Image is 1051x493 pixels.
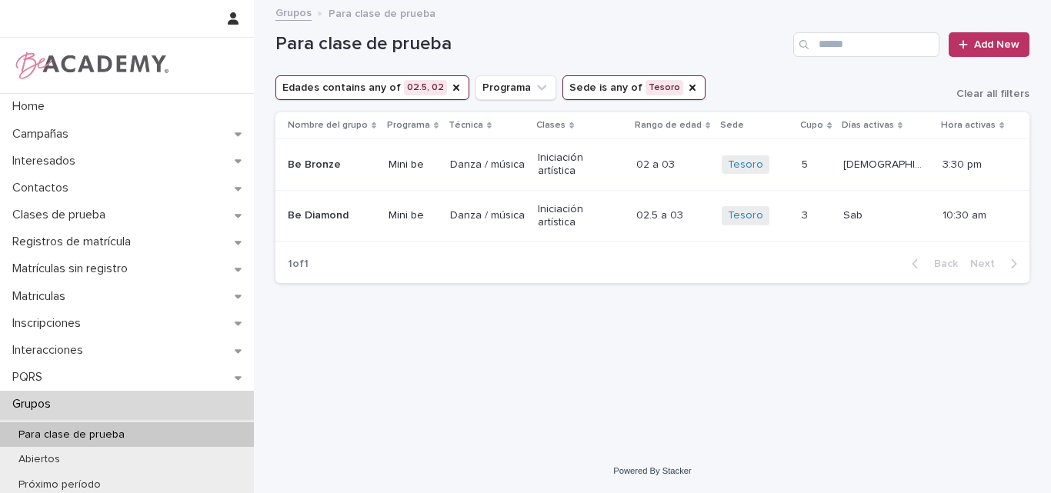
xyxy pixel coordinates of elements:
[6,208,118,222] p: Clases de prueba
[538,203,623,229] p: Iniciación artística
[843,155,932,172] p: [DEMOGRAPHIC_DATA]
[450,209,525,222] p: Danza / música
[6,154,88,168] p: Interesados
[6,343,95,358] p: Interacciones
[974,39,1019,50] span: Add New
[275,3,312,21] a: Grupos
[793,32,939,57] input: Search
[389,209,438,222] p: Mini be
[6,397,63,411] p: Grupos
[728,209,763,222] a: Tesoro
[970,258,1004,269] span: Next
[728,158,763,172] a: Tesoro
[288,209,373,222] p: Be Diamond
[802,206,811,222] p: 3
[636,206,686,222] p: 02.5 a 03
[964,257,1029,271] button: Next
[6,478,113,491] p: Próximo período
[275,33,787,55] h1: Para clase de prueba
[800,117,823,134] p: Cupo
[842,117,894,134] p: Días activas
[475,75,556,100] button: Programa
[899,257,964,271] button: Back
[449,117,483,134] p: Técnica
[944,88,1029,99] button: Clear all filters
[12,50,170,81] img: WPrjXfSUmiLcdUfaYY4Q
[6,370,55,385] p: PQRS
[6,453,72,466] p: Abiertos
[536,117,566,134] p: Clases
[450,158,525,172] p: Danza / música
[720,117,744,134] p: Sede
[562,75,706,100] button: Sede
[275,139,1029,191] tr: Be BronzeMini beDanza / músicaIniciación artística02 a 0302 a 03 Tesoro 55 [DEMOGRAPHIC_DATA][DEM...
[636,155,678,172] p: 02 a 03
[943,158,1006,172] p: 3:30 pm
[538,152,623,178] p: Iniciación artística
[943,209,1006,222] p: 10:30 am
[6,289,78,304] p: Matriculas
[387,117,430,134] p: Programa
[6,261,140,276] p: Matrículas sin registro
[6,127,81,142] p: Campañas
[6,428,137,441] p: Para clase de prueba
[925,258,958,269] span: Back
[389,158,438,172] p: Mini be
[949,32,1029,57] a: Add New
[6,181,81,195] p: Contactos
[275,75,469,100] button: Edades
[6,99,57,114] p: Home
[956,88,1029,99] span: Clear all filters
[275,245,321,283] p: 1 of 1
[613,466,691,475] a: Powered By Stacker
[941,117,996,134] p: Hora activas
[6,316,93,331] p: Inscripciones
[288,158,373,172] p: Be Bronze
[6,235,143,249] p: Registros de matrícula
[275,190,1029,242] tr: Be DiamondMini beDanza / músicaIniciación artística02.5 a 0302.5 a 03 Tesoro 33 SabSab 10:30 am
[843,206,866,222] p: Sab
[288,117,368,134] p: Nombre del grupo
[802,155,811,172] p: 5
[635,117,702,134] p: Rango de edad
[329,4,435,21] p: Para clase de prueba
